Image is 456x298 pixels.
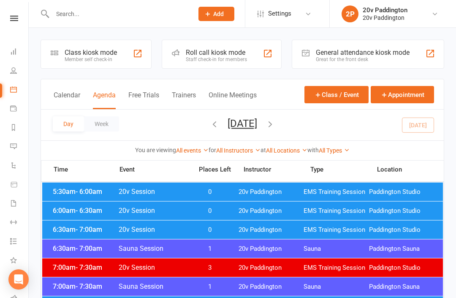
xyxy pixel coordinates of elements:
[304,86,369,103] button: Class / Event
[65,48,117,56] div: Class kiosk mode
[239,226,304,234] span: 20v Paddington
[316,48,410,56] div: General attendance kiosk mode
[65,56,117,62] div: Member self check-in
[135,147,176,153] strong: You are viewing
[118,263,188,271] span: 20v Session
[8,269,29,290] div: Open Intercom Messenger
[209,147,216,153] strong: for
[118,188,188,196] span: 20v Session
[10,43,29,62] a: Dashboard
[118,244,188,252] span: Sauna Session
[186,56,247,62] div: Staff check-in for members
[10,62,29,81] a: People
[76,207,102,215] span: - 6:30am
[369,207,434,215] span: Paddington Studio
[228,118,257,129] button: [DATE]
[307,147,319,153] strong: with
[84,116,119,132] button: Week
[51,207,118,215] span: 6:00am
[188,245,232,253] span: 1
[261,147,266,153] strong: at
[371,86,434,103] button: Appointment
[176,147,209,154] a: All events
[51,244,118,252] span: 6:30am
[128,91,159,109] button: Free Trials
[10,252,29,271] a: What's New
[304,207,369,215] span: EMS Training Session
[10,100,29,119] a: Payments
[304,226,369,234] span: EMS Training Session
[188,283,232,291] span: 1
[216,147,261,154] a: All Instructors
[310,166,377,173] span: Type
[239,188,304,196] span: 20v Paddington
[54,91,80,109] button: Calendar
[76,244,102,252] span: - 7:00am
[377,166,444,173] span: Location
[369,283,434,291] span: Paddington Sauna
[193,166,237,173] span: Places Left
[186,48,247,56] div: Roll call kiosk mode
[319,147,350,154] a: All Types
[239,207,304,215] span: 20v Paddington
[118,226,188,234] span: 20v Session
[10,119,29,138] a: Reports
[213,11,224,17] span: Add
[363,14,407,21] div: 20v Paddington
[198,7,234,21] button: Add
[76,282,102,290] span: - 7:30am
[51,226,118,234] span: 6:30am
[118,207,188,215] span: 20v Session
[53,116,84,132] button: Day
[76,226,102,234] span: - 7:00am
[342,5,358,22] div: 2P
[51,188,118,196] span: 5:30am
[76,188,102,196] span: - 6:00am
[119,166,193,174] span: Event
[118,282,188,290] span: Sauna Session
[52,166,119,176] span: Time
[268,4,291,23] span: Settings
[172,91,196,109] button: Trainers
[51,263,118,271] span: 7:00am
[244,166,310,173] span: Instructor
[369,245,434,253] span: Paddington Sauna
[266,147,307,154] a: All Locations
[316,56,410,62] div: Great for the front desk
[93,91,116,109] button: Agenda
[363,6,407,14] div: 20v Paddington
[10,176,29,195] a: Product Sales
[304,188,369,196] span: EMS Training Session
[51,282,118,290] span: 7:00am
[239,245,304,253] span: 20v Paddington
[304,264,369,272] span: EMS Training Session
[188,188,232,196] span: 0
[304,245,369,253] span: Sauna
[188,264,232,272] span: 3
[50,8,187,20] input: Search...
[369,188,434,196] span: Paddington Studio
[369,226,434,234] span: Paddington Studio
[76,263,102,271] span: - 7:30am
[369,264,434,272] span: Paddington Studio
[239,264,304,272] span: 20v Paddington
[10,81,29,100] a: Calendar
[188,207,232,215] span: 0
[304,283,369,291] span: Sauna
[209,91,257,109] button: Online Meetings
[239,283,304,291] span: 20v Paddington
[188,226,232,234] span: 0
